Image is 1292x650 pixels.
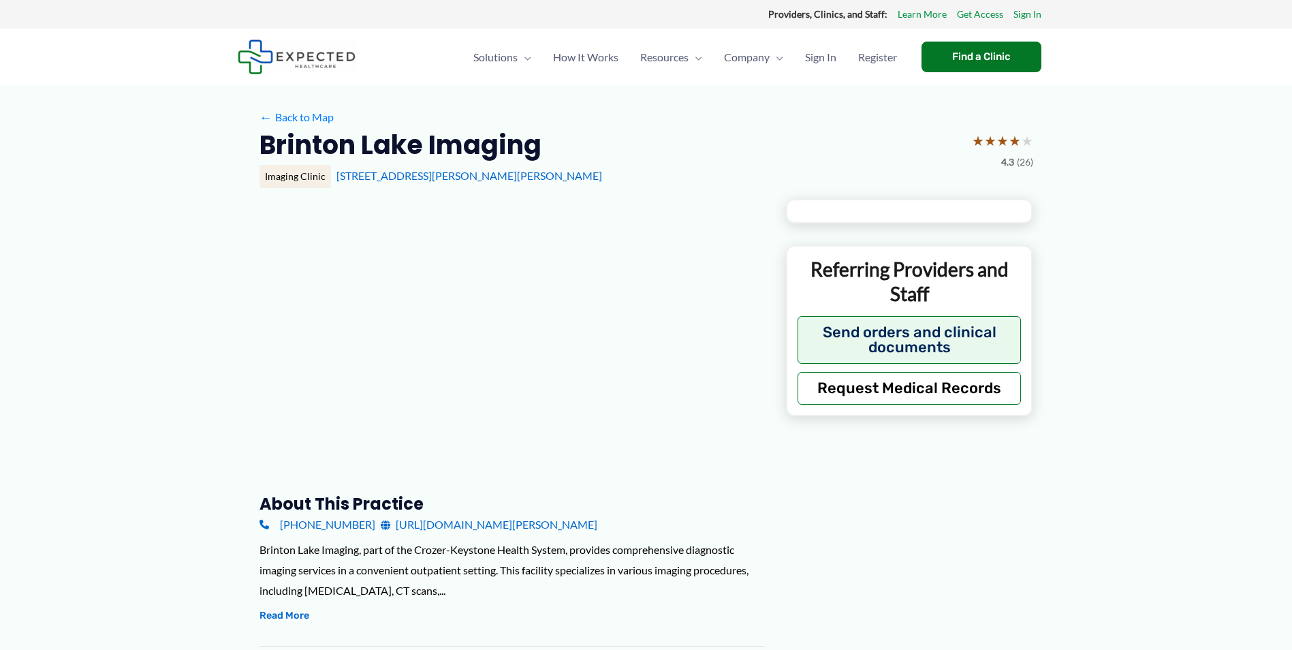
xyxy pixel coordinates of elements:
span: ★ [984,128,996,153]
p: Referring Providers and Staff [798,257,1022,307]
span: Menu Toggle [689,33,702,81]
a: ←Back to Map [259,107,334,127]
a: ResourcesMenu Toggle [629,33,713,81]
a: Sign In [794,33,847,81]
a: Sign In [1013,5,1041,23]
strong: Providers, Clinics, and Staff: [768,8,887,20]
a: How It Works [542,33,629,81]
span: Menu Toggle [518,33,531,81]
h3: About this practice [259,493,764,514]
a: SolutionsMenu Toggle [462,33,542,81]
button: Read More [259,608,309,624]
span: ★ [996,128,1009,153]
span: 4.3 [1001,153,1014,171]
span: Register [858,33,897,81]
span: Sign In [805,33,836,81]
a: Get Access [957,5,1003,23]
span: ★ [1009,128,1021,153]
a: [PHONE_NUMBER] [259,514,375,535]
span: ★ [972,128,984,153]
h2: Brinton Lake Imaging [259,128,541,161]
span: Solutions [473,33,518,81]
span: ← [259,110,272,123]
span: Company [724,33,770,81]
a: Learn More [898,5,947,23]
a: Register [847,33,908,81]
span: How It Works [553,33,618,81]
a: [STREET_ADDRESS][PERSON_NAME][PERSON_NAME] [336,169,602,182]
a: CompanyMenu Toggle [713,33,794,81]
span: ★ [1021,128,1033,153]
a: [URL][DOMAIN_NAME][PERSON_NAME] [381,514,597,535]
button: Send orders and clinical documents [798,316,1022,364]
button: Request Medical Records [798,372,1022,405]
span: Resources [640,33,689,81]
div: Imaging Clinic [259,165,331,188]
nav: Primary Site Navigation [462,33,908,81]
span: (26) [1017,153,1033,171]
img: Expected Healthcare Logo - side, dark font, small [238,40,356,74]
span: Menu Toggle [770,33,783,81]
div: Brinton Lake Imaging, part of the Crozer-Keystone Health System, provides comprehensive diagnosti... [259,540,764,600]
a: Find a Clinic [921,42,1041,72]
